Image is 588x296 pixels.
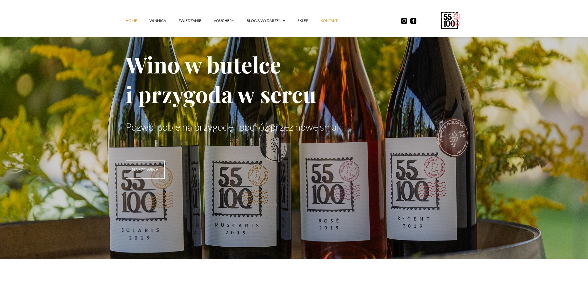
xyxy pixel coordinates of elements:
a: Blog & Wydarzenia [247,11,298,30]
a: SKLEP [298,11,320,30]
h1: Wino w butelce i przygoda w sercu [126,49,463,109]
a: nasze wina [126,161,165,179]
a: vouchery [214,11,247,30]
a: ZWIEDZANIE [178,11,214,30]
p: Pozwól sobie na przygodę i podróż przez nowe smaki [126,121,463,133]
a: kontakt [320,11,350,30]
a: winnica [149,11,178,30]
a: Home [126,11,149,30]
